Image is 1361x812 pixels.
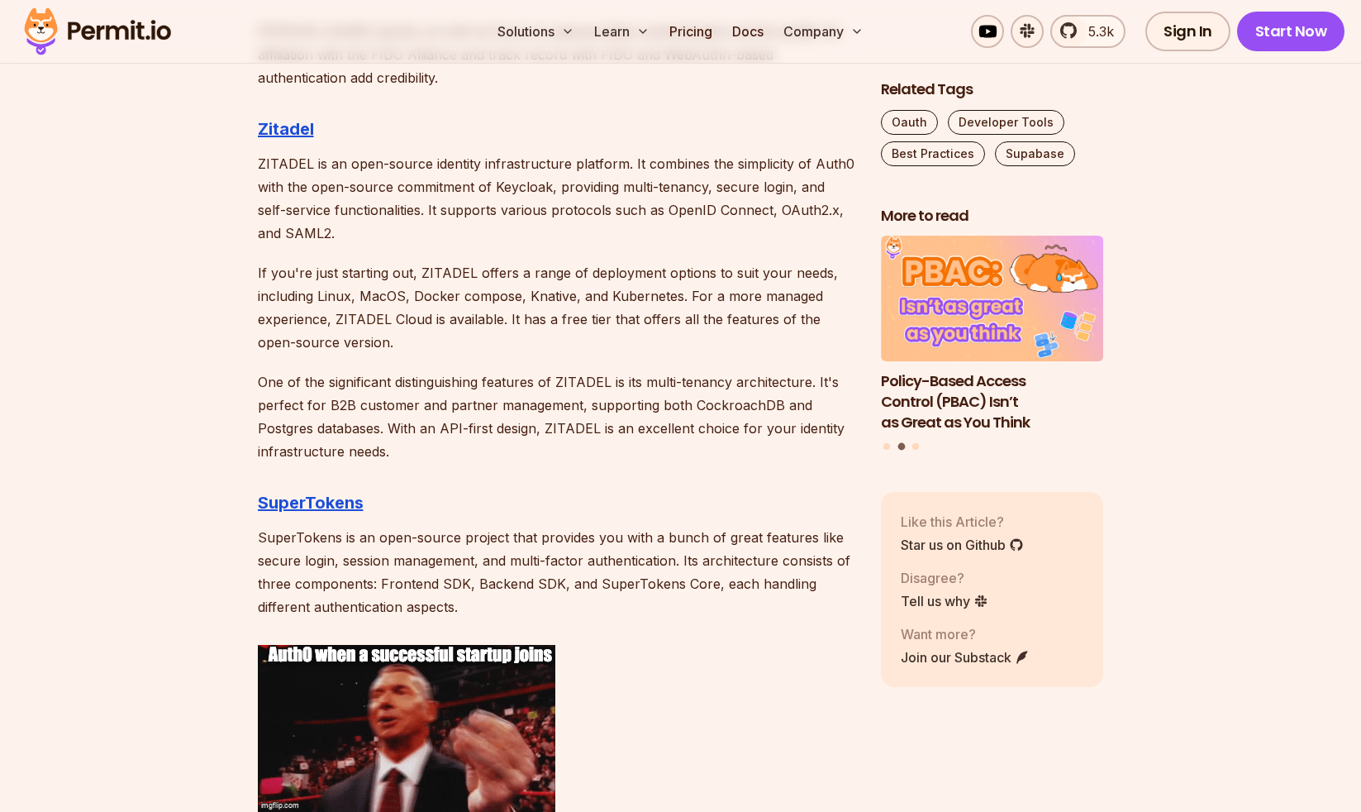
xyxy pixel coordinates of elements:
button: Solutions [491,15,581,48]
p: If you're just starting out, ZITADEL offers a range of deployment options to suit your needs, inc... [258,261,854,354]
img: 88f4w9.gif [258,645,555,812]
img: Permit logo [17,3,178,60]
a: Join our Substack [901,647,1030,667]
a: Developer Tools [948,110,1064,135]
a: Tell us why [901,591,988,611]
a: Policy-Based Access Control (PBAC) Isn’t as Great as You ThinkPolicy-Based Access Control (PBAC) ... [881,236,1104,433]
a: Start Now [1237,12,1345,51]
button: Go to slide 2 [897,443,905,451]
p: Want more? [901,624,1030,644]
p: One of the significant distinguishing features of ZITADEL is its multi-tenancy architecture. It's... [258,370,854,463]
a: Oauth [881,110,938,135]
a: SuperTokens [258,493,364,513]
p: Like this Article? [901,512,1024,532]
p: ZITADEL is an open-source identity infrastructure platform. It combines the simplicity of Auth0 w... [258,152,854,245]
li: 2 of 3 [881,236,1104,433]
img: Policy-Based Access Control (PBAC) Isn’t as Great as You Think [881,236,1104,362]
a: Pricing [663,15,719,48]
button: Company [777,15,870,48]
p: Disagree? [901,568,988,588]
a: Docs [726,15,770,48]
h3: Policy-Based Access Control (PBAC) Isn’t as Great as You Think [881,371,1104,432]
a: 5.3k [1050,15,1125,48]
p: SuperTokens is an open-source project that provides you with a bunch of great features like secur... [258,526,854,619]
div: Posts [881,236,1104,453]
a: Best Practices [881,141,985,166]
button: Go to slide 3 [912,443,919,450]
a: Star us on Github [901,535,1024,555]
a: Supabase [995,141,1075,166]
h2: Related Tags [881,79,1104,100]
button: Learn [588,15,656,48]
a: Sign In [1145,12,1230,51]
button: Go to slide 1 [883,443,890,450]
span: 5.3k [1078,21,1114,41]
a: Zitadel [258,119,314,139]
h2: More to read [881,206,1104,227]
